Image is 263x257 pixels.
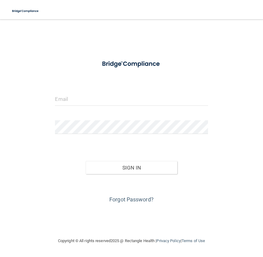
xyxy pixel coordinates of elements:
a: Terms of Use [182,238,205,243]
button: Sign In [86,161,177,174]
img: bridge_compliance_login_screen.278c3ca4.svg [9,5,42,17]
img: bridge_compliance_login_screen.278c3ca4.svg [96,56,168,72]
input: Email [55,92,208,106]
a: Forgot Password? [109,196,154,203]
div: Copyright © All rights reserved 2025 @ Rectangle Health | | [21,231,242,251]
a: Privacy Policy [156,238,180,243]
